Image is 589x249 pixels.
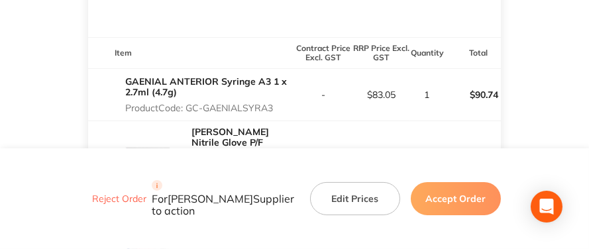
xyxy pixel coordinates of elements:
button: Reject Order [88,193,150,205]
button: Edit Prices [310,182,400,215]
button: Accept Order [411,182,501,215]
p: - [295,89,351,100]
p: $83.05 [353,89,409,100]
p: $90.10 [444,145,500,177]
p: For [PERSON_NAME] Supplier to action [152,180,294,217]
th: Total [443,38,501,69]
th: Item [88,38,294,69]
th: RRP Price Excl. GST [352,38,410,69]
p: Product Code: GC-GAENIALSYRA3 [125,103,294,113]
div: Open Intercom Messenger [531,191,562,223]
p: 1 [411,89,443,100]
th: Contract Price Excl. GST [294,38,352,69]
img: cjAyeXF4aA [115,128,181,194]
a: [PERSON_NAME] Nitrile Glove P/F Bubblegum Scented XS box 100 [191,126,282,170]
p: $90.74 [444,79,500,111]
a: GAENIAL ANTERIOR Syringe A3 1 x 2.7ml (4.7g) [125,75,287,98]
th: Quantity [410,38,443,69]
